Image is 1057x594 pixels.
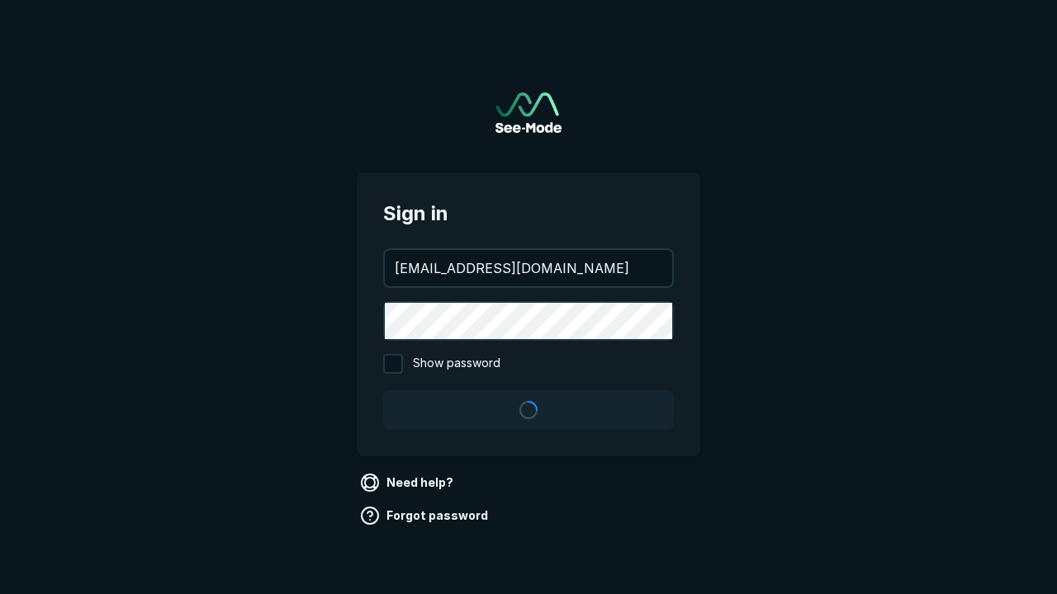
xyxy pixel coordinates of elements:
a: Go to sign in [495,92,562,133]
img: See-Mode Logo [495,92,562,133]
a: Forgot password [357,502,495,529]
span: Sign in [383,199,674,229]
span: Show password [413,354,500,374]
a: Need help? [357,469,460,496]
input: your@email.com [385,250,672,286]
